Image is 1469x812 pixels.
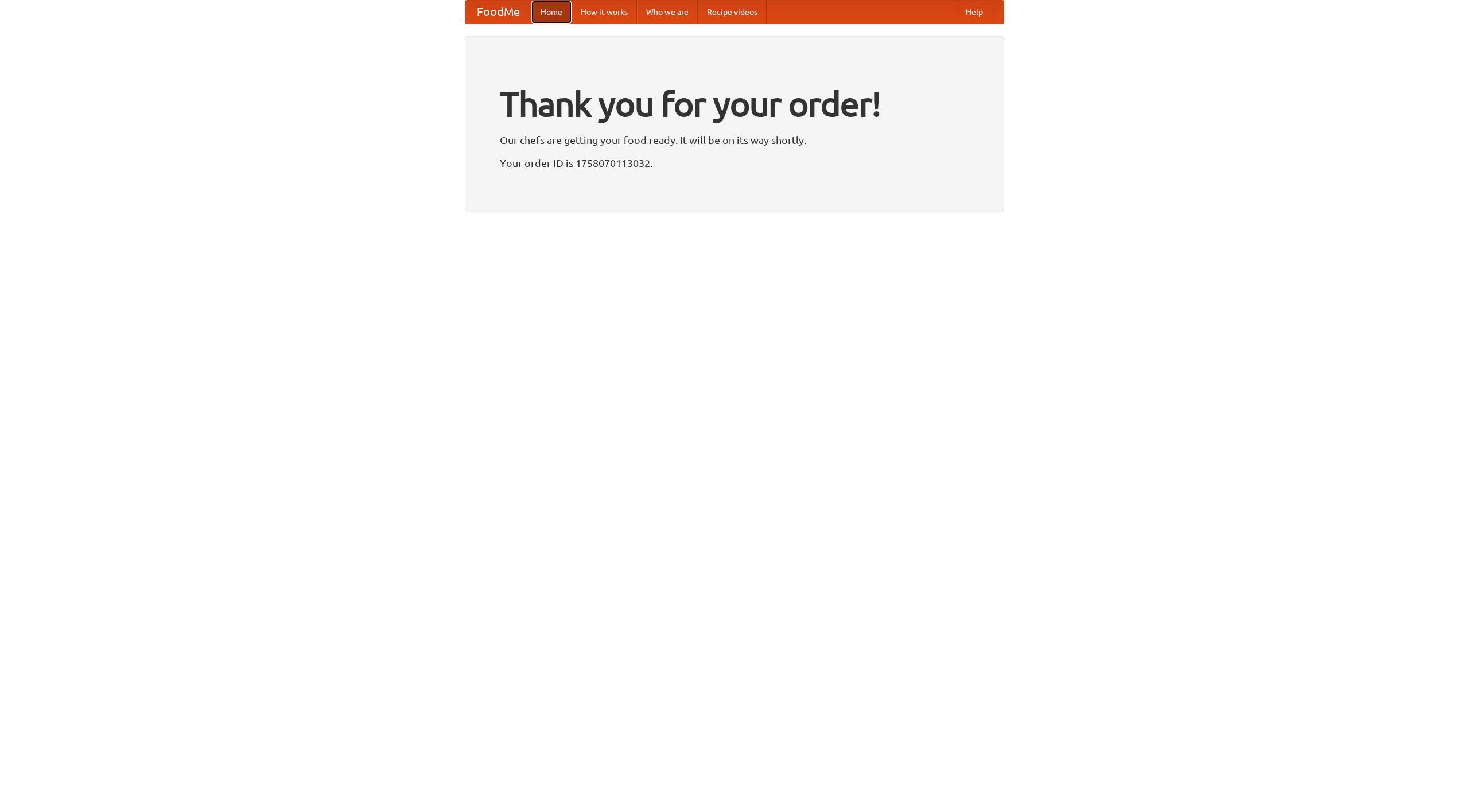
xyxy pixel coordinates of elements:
[957,1,992,24] a: Help
[572,1,637,24] a: How it works
[637,1,698,24] a: Who we are
[698,1,767,24] a: Recipe videos
[500,131,969,149] p: Our chefs are getting your food ready. It will be on its way shortly.
[465,1,531,24] a: FoodMe
[531,1,572,24] a: Home
[500,154,969,172] p: Your order ID is 1758070113032.
[500,76,969,131] h1: Thank you for your order!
